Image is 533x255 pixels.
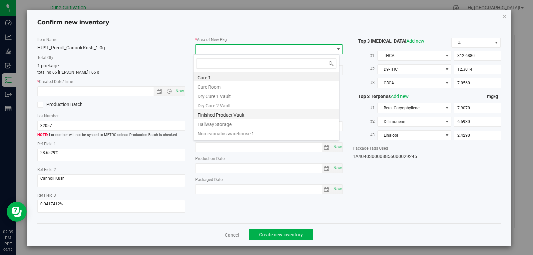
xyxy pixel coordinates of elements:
label: #2 [353,115,377,127]
span: THCA [378,51,443,60]
button: Create new inventory [249,229,313,240]
label: Production Date [195,156,343,162]
span: D9-THC [378,65,443,74]
span: Set Current date [332,163,343,173]
div: 1A4040300008856000029245 [353,153,501,160]
span: Top 3 [MEDICAL_DATA] [353,38,424,44]
span: Set Current date [332,184,343,194]
span: 1 package [37,63,59,68]
span: select [331,185,342,194]
span: CBGA [378,78,443,88]
span: Linalool [378,131,443,140]
span: mg/g [487,94,501,99]
h4: Confirm new inventory [37,18,109,27]
label: Ref Field 3 [37,192,185,198]
span: Set Current date [174,86,185,96]
label: Packaged Date [195,177,343,183]
label: Lot Number [37,113,185,119]
span: % [452,38,492,47]
label: Ref Field 1 [37,141,185,147]
label: #3 [353,77,377,89]
label: #2 [353,63,377,75]
label: Item Name [37,37,185,43]
span: select [322,185,332,194]
iframe: Resource center [7,202,27,222]
label: #3 [353,129,377,141]
span: Set Current date [332,142,343,152]
span: Create new inventory [259,232,303,237]
span: Top 3 Terpenes [353,94,409,99]
span: Open the time view [163,89,175,94]
span: Beta- Caryophyllene [378,103,443,113]
a: Add new [391,94,409,99]
label: #1 [353,49,377,61]
label: Area of New Pkg [195,37,343,43]
a: Add new [406,38,424,44]
label: Total Qty [37,55,185,61]
p: totaling 66 [PERSON_NAME] | 66 g [37,69,185,75]
input: 6.5930 [454,117,501,126]
span: Lot number will not be synced to METRC unless Production Batch is checked [37,132,185,138]
span: select [322,164,332,173]
span: Open the date view [154,89,165,94]
span: select [322,143,332,152]
label: Production Batch [37,101,106,108]
span: D-Limonene [378,117,443,126]
label: Created Date/Time [37,79,185,85]
label: Ref Field 2 [37,167,185,173]
a: Cancel [225,232,239,238]
label: Package Tags Used [353,145,501,151]
span: select [331,143,342,152]
label: #1 [353,102,377,114]
input: 312.6880 [454,51,501,60]
input: 12.3014 [454,65,501,74]
input: 2.4290 [454,131,501,140]
span: select [331,164,342,173]
input: 7.0560 [454,78,501,88]
input: 7.9070 [454,103,501,113]
div: HUST_Preroll_Cannoli Kush_1.0g [37,44,185,51]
